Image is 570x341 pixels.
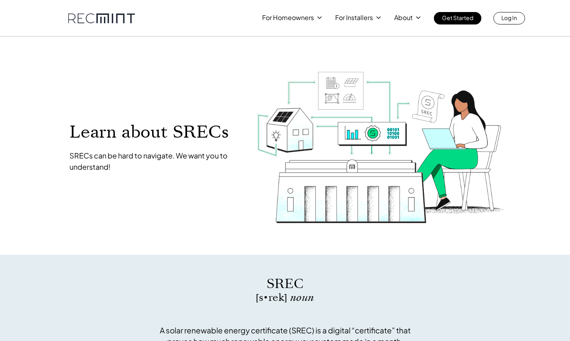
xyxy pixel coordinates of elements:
p: About [394,12,413,23]
p: [s • rek] [155,293,415,302]
a: Get Started [434,12,481,24]
a: Log In [493,12,525,24]
p: For Installers [335,12,373,23]
p: Log In [501,12,517,23]
p: SRECs can be hard to navigate. We want you to understand! [69,150,240,173]
span: noun [290,290,314,304]
p: Learn about SRECs [69,123,240,141]
p: SREC [155,275,415,293]
p: Get Started [442,12,473,23]
p: For Homeowners [262,12,314,23]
